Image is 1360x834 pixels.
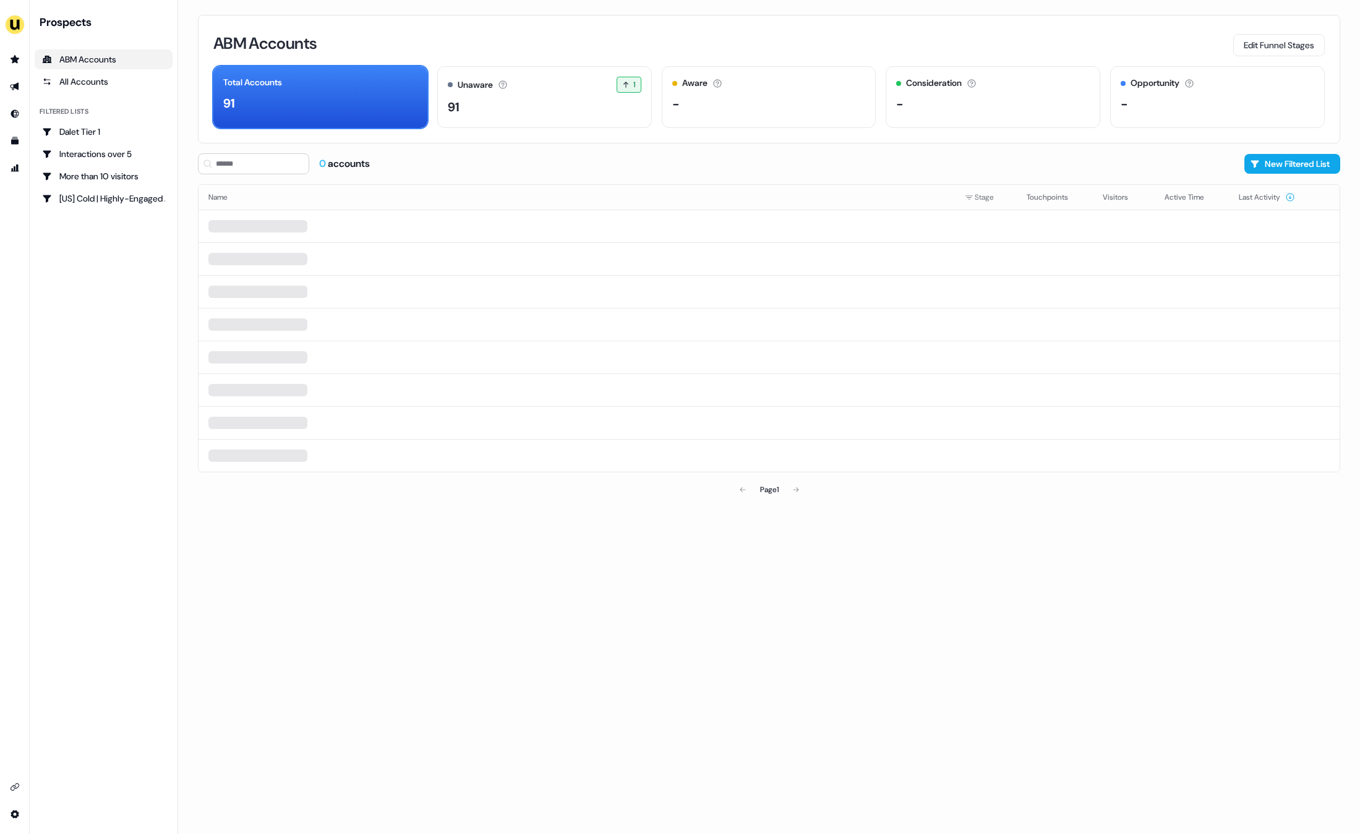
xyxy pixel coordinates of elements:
div: Stage [965,191,1007,203]
h3: ABM Accounts [213,35,317,51]
button: Touchpoints [1027,186,1083,208]
div: Opportunity [1131,77,1179,90]
a: Go to [US] Cold | Highly-Engaged Accounts [35,189,173,208]
div: Filtered lists [40,106,88,117]
div: Total Accounts [223,76,282,89]
a: Go to prospects [5,49,25,69]
button: Visitors [1103,186,1143,208]
div: accounts [319,157,370,171]
div: Page 1 [760,483,779,496]
div: Prospects [40,15,173,30]
div: - [896,95,904,113]
a: All accounts [35,72,173,91]
a: Go to Inbound [5,104,25,124]
div: [US] Cold | Highly-Engaged Accounts [42,192,165,205]
div: 91 [448,98,460,116]
div: All Accounts [42,75,165,88]
span: 1 [633,79,635,91]
a: Go to attribution [5,158,25,178]
a: Go to integrations [5,804,25,824]
div: Dalet Tier 1 [42,126,165,138]
div: Aware [682,77,708,90]
div: ABM Accounts [42,53,165,66]
a: Go to More than 10 visitors [35,166,173,186]
div: Interactions over 5 [42,148,165,160]
button: Last Activity [1239,186,1295,208]
a: Go to outbound experience [5,77,25,96]
a: Go to integrations [5,777,25,797]
div: Unaware [458,79,493,91]
button: New Filtered List [1244,154,1340,174]
th: Name [199,185,955,210]
a: Go to templates [5,131,25,151]
a: ABM Accounts [35,49,173,69]
button: Active Time [1165,186,1219,208]
button: Edit Funnel Stages [1233,34,1325,56]
div: Consideration [906,77,962,90]
a: Go to Interactions over 5 [35,144,173,164]
div: 91 [223,94,235,113]
div: - [1121,95,1128,113]
span: 0 [319,157,328,170]
div: More than 10 visitors [42,170,165,182]
div: - [672,95,680,113]
a: Go to Dalet Tier 1 [35,122,173,142]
